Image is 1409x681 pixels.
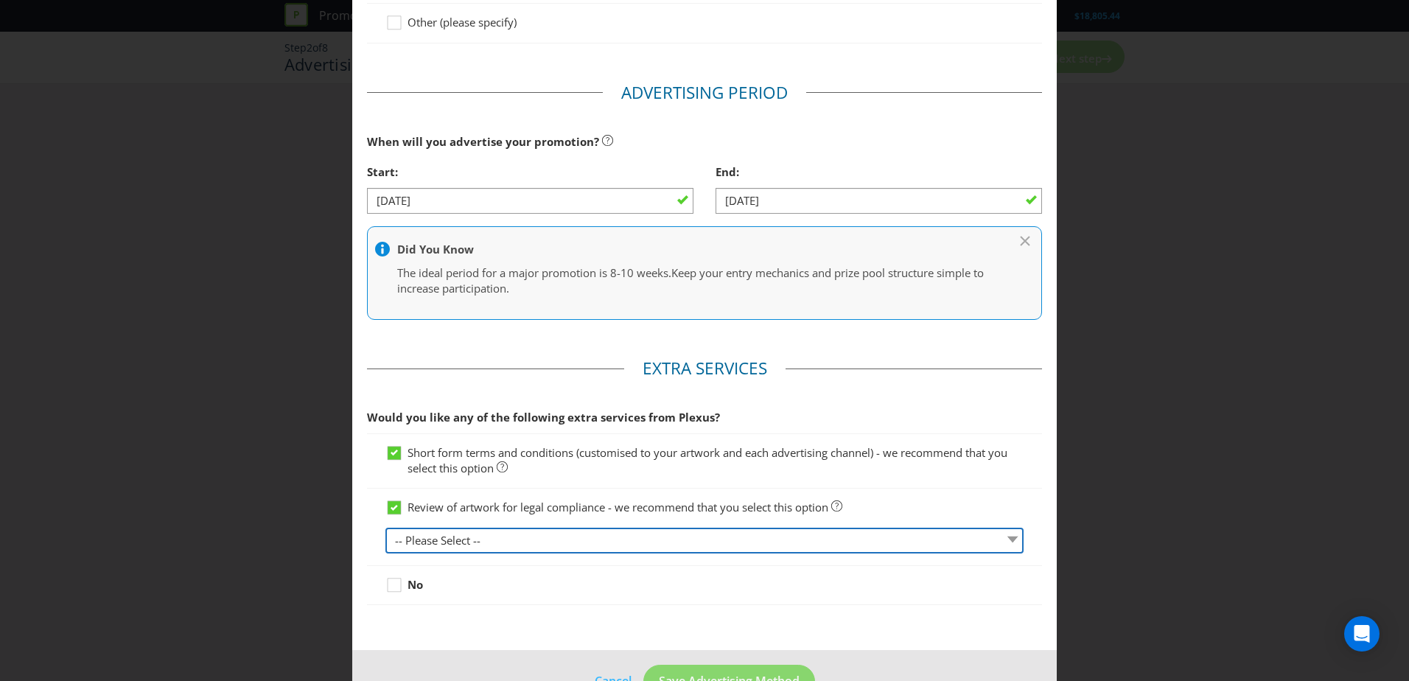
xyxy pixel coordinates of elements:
span: Would you like any of the following extra services from Plexus? [367,410,720,425]
input: DD/MM/YY [367,188,693,214]
strong: No [408,577,423,592]
div: End: [716,157,1042,187]
legend: Advertising Period [603,81,806,105]
span: When will you advertise your promotion? [367,134,599,149]
span: Short form terms and conditions (customised to your artwork and each advertising channel) - we re... [408,445,1007,475]
span: The ideal period for a major promotion is 8-10 weeks. [397,265,671,280]
span: Review of artwork for legal compliance - we recommend that you select this option [408,500,828,514]
legend: Extra Services [624,357,786,380]
input: DD/MM/YY [716,188,1042,214]
span: Other (please specify) [408,15,517,29]
div: Start: [367,157,693,187]
span: Keep your entry mechanics and prize pool structure simple to increase participation. [397,265,984,296]
div: Open Intercom Messenger [1344,616,1380,652]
